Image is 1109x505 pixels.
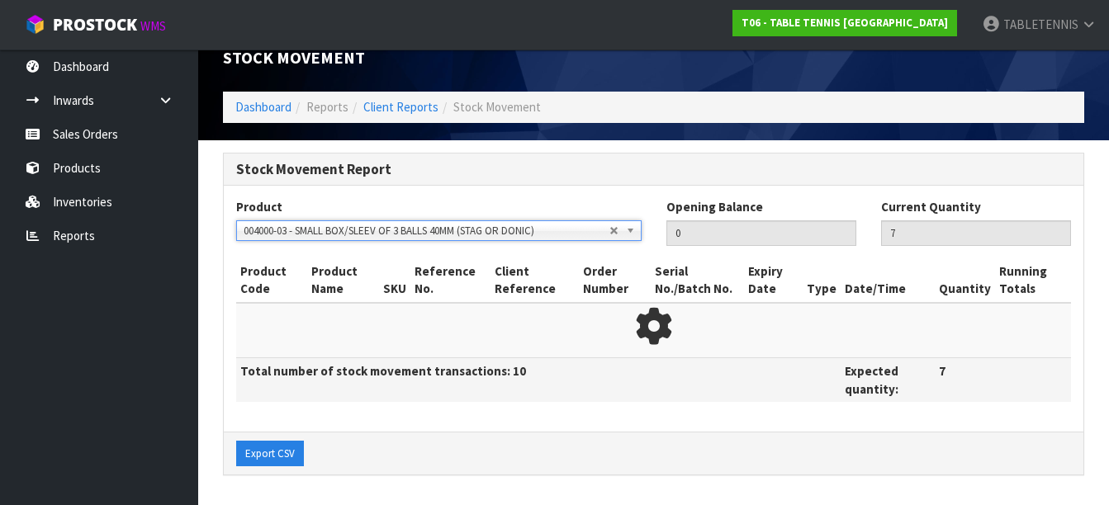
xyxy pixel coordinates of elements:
[53,14,137,35] span: ProStock
[240,363,526,379] strong: Total number of stock movement transactions: 10
[935,258,995,303] th: Quantity
[236,441,304,467] button: Export CSV
[306,99,348,115] span: Reports
[744,258,803,303] th: Expiry Date
[223,47,365,68] span: Stock Movement
[939,363,945,379] strong: 7
[651,258,744,303] th: Serial No./Batch No.
[379,258,410,303] th: SKU
[236,258,307,303] th: Product Code
[841,258,935,303] th: Date/Time
[453,99,541,115] span: Stock Movement
[236,162,1071,177] h3: Stock Movement Report
[742,16,948,30] strong: T06 - TABLE TENNIS [GEOGRAPHIC_DATA]
[491,258,579,303] th: Client Reference
[666,198,763,215] label: Opening Balance
[25,14,45,35] img: cube-alt.png
[307,258,379,303] th: Product Name
[803,258,841,303] th: Type
[235,99,291,115] a: Dashboard
[244,221,609,241] span: 004000-03 - SMALL BOX/SLEEV OF 3 BALLS 40MM (STAG OR DONIC)
[995,258,1071,303] th: Running Totals
[236,198,282,215] label: Product
[410,258,491,303] th: Reference No.
[579,258,651,303] th: Order Number
[1003,17,1078,32] span: TABLETENNIS
[363,99,438,115] a: Client Reports
[845,363,898,396] strong: Expected quantity:
[881,198,981,215] label: Current Quantity
[140,18,166,34] small: WMS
